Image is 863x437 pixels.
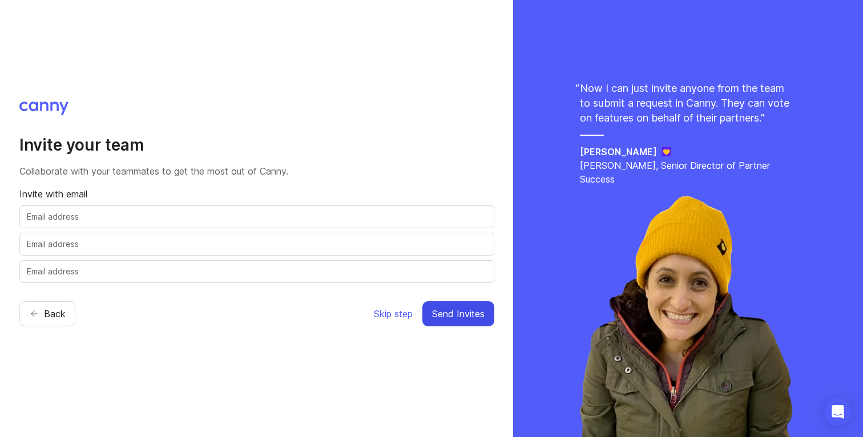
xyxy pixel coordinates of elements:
div: Open Intercom Messenger [824,398,852,426]
h5: [PERSON_NAME] [580,145,657,159]
img: rachel-ec36006e32d921eccbc7237da87631ad.webp [572,186,805,437]
button: Back [19,301,75,326]
input: Email address [27,211,487,223]
p: Invite with email [19,187,494,201]
span: Back [44,307,66,321]
input: Email address [27,238,487,250]
h2: Invite your team [19,135,494,155]
span: Send Invites [432,307,485,321]
p: Collaborate with your teammates to get the most out of Canny. [19,164,494,178]
button: Skip step [373,301,413,326]
button: Send Invites [422,301,494,326]
span: Skip step [374,307,413,321]
input: Email address [27,265,487,278]
img: Canny logo [19,102,69,115]
img: Jane logo [662,147,671,156]
p: Now I can just invite anyone from the team to submit a request in Canny. They can vote on feature... [580,81,797,126]
p: [PERSON_NAME], Senior Director of Partner Success [580,159,797,186]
